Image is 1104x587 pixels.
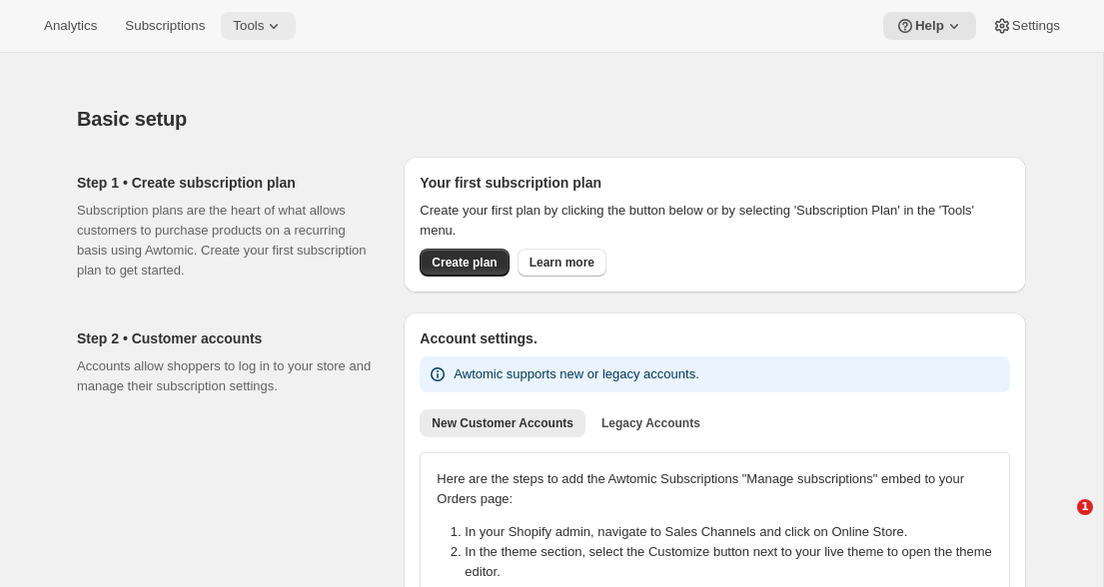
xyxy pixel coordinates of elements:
h2: Step 2 • Customer accounts [77,328,372,348]
p: Awtomic supports new or legacy accounts. [454,364,698,384]
p: Create your first plan by clicking the button below or by selecting 'Subscription Plan' in the 'T... [420,201,1010,241]
span: Help [915,18,944,34]
span: Settings [1012,18,1060,34]
span: Tools [233,18,264,34]
span: Learn more [530,255,594,271]
li: In your Shopify admin, navigate to Sales Channels and click on Online Store. [465,522,1005,542]
iframe: Intercom live chat [1036,499,1084,547]
h2: Step 1 • Create subscription plan [77,173,372,193]
span: New Customer Accounts [432,415,573,431]
span: Legacy Accounts [601,415,700,431]
span: Create plan [432,255,497,271]
button: Help [883,12,976,40]
button: Settings [980,12,1072,40]
button: Create plan [420,249,509,277]
span: 1 [1077,499,1093,515]
button: Analytics [32,12,109,40]
span: Basic setup [77,108,187,130]
p: Accounts allow shoppers to log in to your store and manage their subscription settings. [77,356,372,396]
span: Subscriptions [125,18,205,34]
h2: Your first subscription plan [420,173,1010,193]
li: In the theme section, select the Customize button next to your live theme to open the theme editor. [465,542,1005,582]
p: Here are the steps to add the Awtomic Subscriptions "Manage subscriptions" embed to your Orders p... [437,469,993,509]
button: Subscriptions [113,12,217,40]
h2: Account settings. [420,328,1010,348]
button: Legacy Accounts [589,409,712,437]
p: Subscription plans are the heart of what allows customers to purchase products on a recurring bas... [77,201,372,281]
button: Tools [221,12,296,40]
span: Analytics [44,18,97,34]
a: Learn more [518,249,606,277]
button: New Customer Accounts [420,409,585,437]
